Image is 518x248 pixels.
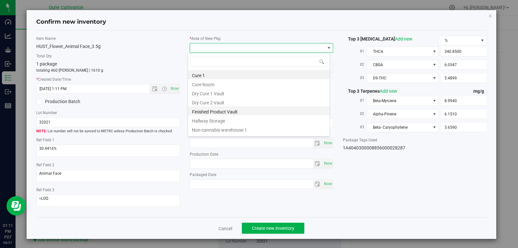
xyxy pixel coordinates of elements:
[322,180,333,189] span: select
[36,77,180,82] label: Created Date/Time
[395,36,412,41] a: Add new
[441,123,487,132] input: 3.6590
[36,53,180,59] label: Total Qty
[322,179,333,189] span: Set Current date
[343,89,397,94] span: Top 3 Terpenes
[343,95,367,106] label: #1
[36,67,180,73] p: totaling 460 [PERSON_NAME] | 1610 g
[441,74,487,83] input: 5.4899
[36,43,180,50] div: HUST_Flower_Animal Face_3.5g
[441,60,487,69] input: 6.0547
[322,159,333,168] span: Set Current date
[380,89,397,94] a: Add new
[169,84,180,93] span: Set Current date
[367,74,430,83] span: D9-THC
[343,137,487,143] label: Package Tags Used
[242,223,304,234] button: Create new inventory
[159,86,170,91] span: Open the time view
[190,36,333,41] label: Area of New Pkg
[367,110,430,119] span: Alpha-Pinene
[36,36,180,41] label: Item Name
[441,96,487,105] input: 8.9940
[313,159,322,168] span: select
[36,98,103,105] label: Production Batch
[36,162,180,168] label: Ref Field 2
[6,196,26,216] iframe: Resource center
[149,86,160,91] span: Open the date view
[343,59,367,70] label: #2
[441,110,487,119] input: 6.1510
[36,129,180,134] span: Lot number will not be synced to METRC unless Production Batch is checked
[313,180,322,189] span: select
[190,151,333,157] label: Production Date
[343,121,367,133] label: #3
[441,47,487,56] input: 340.8500
[36,110,180,116] label: Lot Number
[322,159,333,168] span: select
[36,18,106,26] h4: Confirm new inventory
[343,45,367,57] label: #1
[343,108,367,120] label: #2
[367,123,430,132] span: Beta- Caryophyllene
[252,226,294,231] span: Create new inventory
[367,47,430,56] span: THCA
[36,61,57,66] span: 1 package
[343,145,487,151] div: 1A4040300008856000028287
[36,137,180,143] label: Ref Field 1
[367,60,430,69] span: CBGA
[343,36,412,41] span: Top 3 [MEDICAL_DATA]
[36,187,180,193] label: Ref Field 3
[322,138,333,148] span: Set Current date
[219,225,232,232] a: Cancel
[473,89,487,94] span: mg/g
[190,172,333,178] label: Packaged Date
[343,72,367,84] label: #3
[439,36,478,45] span: %
[313,139,322,148] span: select
[367,96,430,105] span: Beta-Myrcene
[322,139,333,148] span: select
